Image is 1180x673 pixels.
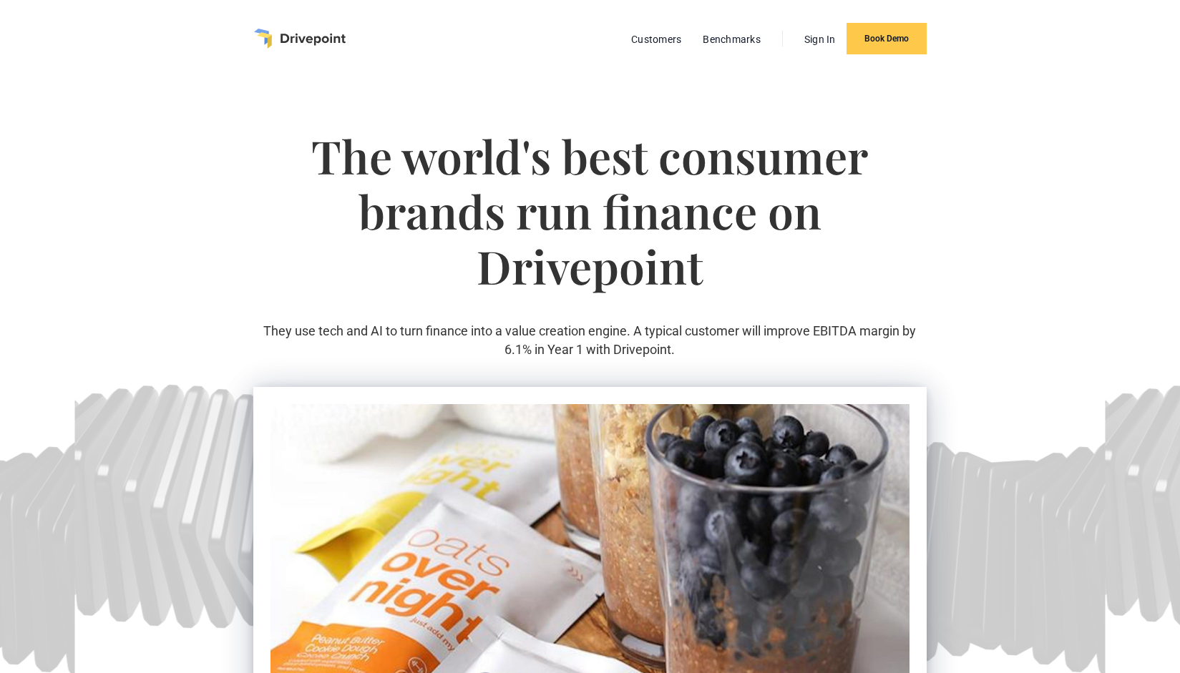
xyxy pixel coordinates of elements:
a: Benchmarks [696,30,768,49]
a: Sign In [797,30,843,49]
p: They use tech and AI to turn finance into a value creation engine. A typical customer will improv... [253,322,927,358]
h1: The world's best consumer brands run finance on Drivepoint [253,129,927,322]
a: Customers [624,30,688,49]
a: home [254,29,346,49]
iframe: Chat Widget [922,490,1180,673]
a: Book Demo [847,23,927,54]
